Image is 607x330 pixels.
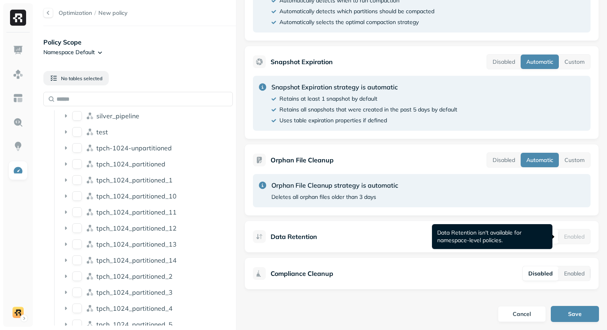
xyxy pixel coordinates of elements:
[96,304,173,312] p: tpch_1024_partitioned_4
[59,109,241,122] div: silver_pipelinesilver_pipeline
[551,306,599,322] button: Save
[523,266,558,281] button: Disabled
[59,270,241,283] div: tpch_1024_partitioned_2tpch_1024_partitioned_2
[61,75,102,81] span: No tables selected
[59,238,241,251] div: tpch_1024_partitioned_13tpch_1024_partitioned_13
[94,9,96,17] p: /
[10,10,26,26] img: Ryft
[72,239,82,249] button: tpch_1024_partitioned_13
[13,141,23,152] img: Insights
[72,223,82,233] button: tpch_1024_partitioned_12
[498,306,546,322] button: Cancel
[72,271,82,281] button: tpch_1024_partitioned_2
[487,55,521,69] button: Disabled
[96,112,139,120] p: silver_pipeline
[96,288,173,296] p: tpch_1024_partitioned_3
[271,155,334,165] p: Orphan File Cleanup
[72,159,82,169] button: tpch_1024_partitioned
[96,272,173,280] p: tpch_1024_partitioned_2
[271,180,398,190] p: Orphan File Cleanup strategy is automatic
[59,142,241,154] div: tpch-1024-unpartitionedtpch-1024-unpartitioned
[96,176,173,184] p: tpch_1024_partitioned_1
[43,37,236,47] p: Policy Scope
[279,8,434,15] p: Automatically detects which partitions should be compacted
[59,190,241,202] div: tpch_1024_partitioned_10tpch_1024_partitioned_10
[72,175,82,185] button: tpch_1024_partitioned_1
[59,9,92,16] a: Optimization
[279,18,419,26] p: Automatically selects the optimal compaction strategy
[13,117,23,128] img: Query Explorer
[59,158,241,170] div: tpch_1024_partitionedtpch_1024_partitioned
[96,128,108,136] p: test
[72,111,82,121] button: silver_pipeline
[96,144,172,152] p: tpch-1024-unpartitioned
[271,193,376,201] p: Deletes all orphan files older than 3 days
[59,222,241,235] div: tpch_1024_partitioned_12tpch_1024_partitioned_12
[279,117,387,124] p: Uses table expiration properties if defined
[59,254,241,267] div: tpch_1024_partitioned_14tpch_1024_partitioned_14
[559,153,590,167] button: Custom
[72,287,82,297] button: tpch_1024_partitioned_3
[271,57,333,67] p: Snapshot Expiration
[43,49,95,56] p: Namespace Default
[59,302,241,315] div: tpch_1024_partitioned_4tpch_1024_partitioned_4
[13,165,23,176] img: Optimization
[59,9,128,17] nav: breadcrumb
[59,286,241,299] div: tpch_1024_partitioned_3tpch_1024_partitioned_3
[271,269,333,278] p: Compliance Cleanup
[558,266,590,281] button: Enabled
[72,304,82,313] button: tpch_1024_partitioned_4
[521,55,559,69] button: Automatic
[559,55,590,69] button: Custom
[96,192,177,200] p: tpch_1024_partitioned_10
[59,126,241,138] div: testtest
[96,224,177,232] p: tpch_1024_partitioned_12
[271,82,457,92] p: Snapshot Expiration strategy is automatic
[521,153,559,167] button: Automatic
[12,307,24,318] img: demo
[72,143,82,153] button: tpch-1024-unpartitioned
[96,240,177,248] p: tpch_1024_partitioned_13
[437,229,546,244] p: Data Retention isn't available for namespace-level policies.
[279,106,457,113] p: Retains all snapshots that were created in the past 5 days by default
[43,71,109,85] button: No tables selected
[72,320,82,329] button: tpch_1024_partitioned_5
[72,191,82,201] button: tpch_1024_partitioned_10
[96,256,177,264] p: tpch_1024_partitioned_14
[13,69,23,79] img: Assets
[96,320,173,328] p: tpch_1024_partitioned_5
[271,232,317,241] p: Data Retention
[72,255,82,265] button: tpch_1024_partitioned_14
[96,208,177,216] p: tpch_1024_partitioned_11
[13,93,23,103] img: Asset Explorer
[13,45,23,55] img: Dashboard
[279,95,377,103] p: Retains at least 1 snapshot by default
[72,207,82,217] button: tpch_1024_partitioned_11
[96,160,165,168] p: tpch_1024_partitioned
[98,9,128,17] span: New policy
[72,127,82,137] button: test
[59,206,241,219] div: tpch_1024_partitioned_11tpch_1024_partitioned_11
[487,153,521,167] button: Disabled
[59,174,241,186] div: tpch_1024_partitioned_1tpch_1024_partitioned_1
